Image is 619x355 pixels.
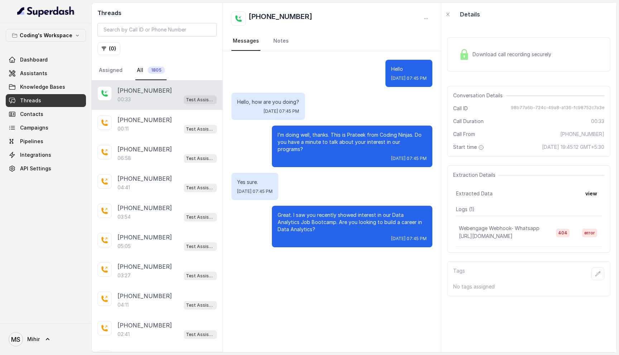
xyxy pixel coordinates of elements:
[20,124,48,131] span: Campaigns
[117,125,129,132] p: 00:11
[249,11,312,26] h2: [PHONE_NUMBER]
[6,108,86,121] a: Contacts
[117,204,172,212] p: [PHONE_NUMBER]
[237,189,273,194] span: [DATE] 07:45 PM
[391,65,427,73] p: Hello
[135,61,167,80] a: All1805
[186,155,215,162] p: Test Assistant- 2
[148,67,165,74] span: 1805
[20,111,43,118] span: Contacts
[591,118,604,125] span: 00:33
[459,233,513,239] span: [URL][DOMAIN_NAME]
[560,131,604,138] span: [PHONE_NUMBER]
[391,156,427,161] span: [DATE] 07:45 PM
[456,190,493,197] span: Extracted Data
[117,301,129,308] p: 04:11
[472,51,554,58] span: Download call recording securely
[237,179,273,186] p: Yes sure.
[97,61,217,80] nav: Tabs
[581,187,601,200] button: view
[6,135,86,148] a: Pipelines
[231,31,260,51] a: Messages
[231,31,432,51] nav: Tabs
[6,162,86,175] a: API Settings
[117,331,130,338] p: 02:41
[453,267,465,280] p: Tags
[391,236,427,242] span: [DATE] 07:45 PM
[186,184,215,191] p: Test Assistant- 2
[117,116,172,124] p: [PHONE_NUMBER]
[97,23,217,37] input: Search by Call ID or Phone Number
[186,214,215,221] p: Test Assistant- 2
[511,105,604,112] span: 98b77a6b-724c-49a8-a136-fc98752c7a3e
[556,229,570,237] span: 404
[20,97,41,104] span: Threads
[453,131,475,138] span: Call From
[20,138,43,145] span: Pipelines
[453,105,468,112] span: Call ID
[20,31,72,40] p: Coding's Workspace
[6,121,86,134] a: Campaigns
[117,213,131,220] p: 03:54
[117,262,172,271] p: [PHONE_NUMBER]
[27,336,40,343] span: Mihir
[97,9,217,17] h2: Threads
[186,126,215,133] p: Test Assistant-3
[186,272,215,279] p: Test Assistant- 2
[453,92,505,99] span: Conversation Details
[391,76,427,81] span: [DATE] 07:45 PM
[17,6,75,17] img: light.svg
[582,229,597,237] span: error
[272,31,290,51] a: Notes
[453,283,604,290] p: No tags assigned
[6,29,86,42] button: Coding's Workspace
[6,81,86,93] a: Knowledge Bases
[20,165,51,172] span: API Settings
[117,86,172,95] p: [PHONE_NUMBER]
[278,211,427,233] p: Great. I saw you recently showed interest in our Data Analytics Job Bootcamp. Are you looking to ...
[460,10,480,19] p: Details
[453,171,498,179] span: Extraction Details
[20,56,48,63] span: Dashboard
[459,225,539,232] p: Webengage Webhook- Whatsapp
[186,96,215,103] p: Test Assistant-3
[542,144,604,151] span: [DATE] 19:45:12 GMT+5:30
[117,272,131,279] p: 03:27
[186,243,215,250] p: Test Assistant- 2
[117,96,131,103] p: 00:33
[117,184,130,191] p: 04:41
[6,94,86,107] a: Threads
[6,329,86,349] a: Mihir
[117,243,131,250] p: 05:05
[453,118,484,125] span: Call Duration
[6,53,86,66] a: Dashboard
[117,145,172,154] p: [PHONE_NUMBER]
[186,331,215,338] p: Test Assistant- 2
[97,61,124,80] a: Assigned
[278,131,427,153] p: I’m doing well, thanks. This is Prateek from Coding Ninjas. Do you have a minute to talk about yo...
[456,206,601,213] p: Logs ( 1 )
[6,67,86,80] a: Assistants
[117,155,131,162] p: 06:58
[237,98,299,106] p: Hello, how are you doing?
[264,108,299,114] span: [DATE] 07:45 PM
[11,336,20,343] text: MS
[97,42,120,55] button: (0)
[117,321,172,330] p: [PHONE_NUMBER]
[20,83,65,91] span: Knowledge Bases
[117,292,172,300] p: [PHONE_NUMBER]
[186,302,215,309] p: Test Assistant- 2
[453,144,485,151] span: Start time
[6,149,86,161] a: Integrations
[117,233,172,242] p: [PHONE_NUMBER]
[20,70,47,77] span: Assistants
[459,49,470,60] img: Lock Icon
[117,174,172,183] p: [PHONE_NUMBER]
[20,151,51,159] span: Integrations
